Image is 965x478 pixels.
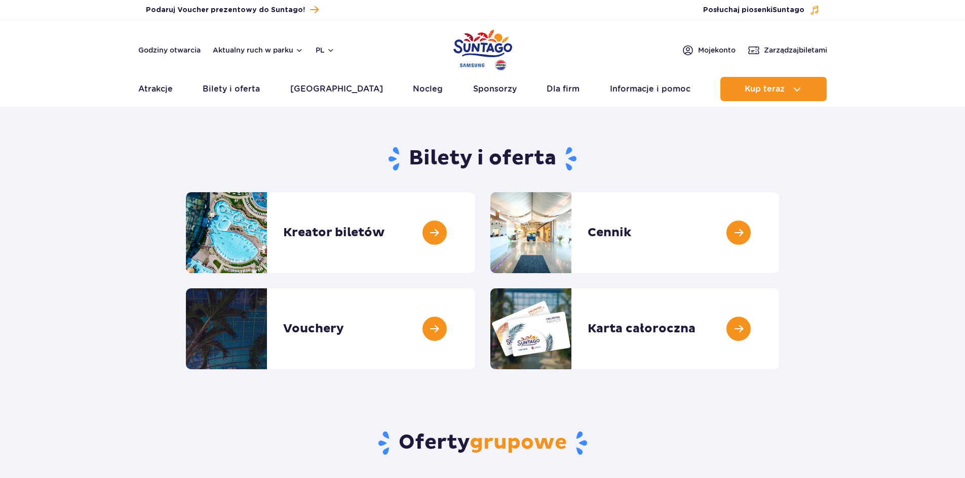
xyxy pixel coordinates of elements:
[186,146,779,172] h1: Bilety i oferta
[290,77,383,101] a: [GEOGRAPHIC_DATA]
[682,44,736,56] a: Mojekonto
[547,77,580,101] a: Dla firm
[146,3,319,17] a: Podaruj Voucher prezentowy do Suntago!
[610,77,690,101] a: Informacje i pomoc
[453,25,512,72] a: Park of Poland
[470,430,567,455] span: grupowe
[720,77,827,101] button: Kup teraz
[698,45,736,55] span: Moje konto
[473,77,517,101] a: Sponsorzy
[703,5,804,15] span: Posłuchaj piosenki
[745,84,785,94] span: Kup teraz
[203,77,260,101] a: Bilety i oferta
[213,46,303,54] button: Aktualny ruch w parku
[703,5,820,15] button: Posłuchaj piosenkiSuntago
[138,77,173,101] a: Atrakcje
[773,7,804,14] span: Suntago
[146,5,305,15] span: Podaruj Voucher prezentowy do Suntago!
[748,44,827,56] a: Zarządzajbiletami
[316,45,335,55] button: pl
[186,430,779,456] h2: Oferty
[413,77,443,101] a: Nocleg
[764,45,827,55] span: Zarządzaj biletami
[138,45,201,55] a: Godziny otwarcia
